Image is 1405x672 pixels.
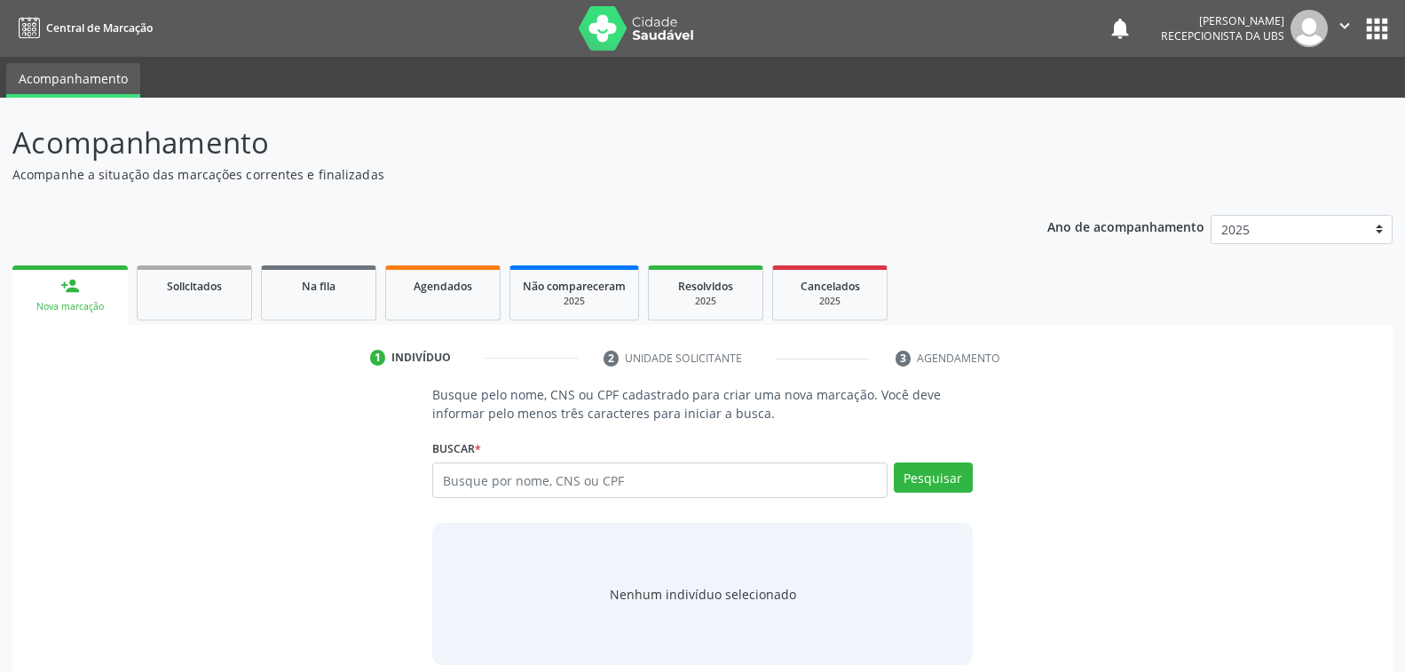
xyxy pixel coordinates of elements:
span: Resolvidos [678,279,733,294]
span: Não compareceram [523,279,626,294]
input: Busque por nome, CNS ou CPF [432,462,887,498]
button: notifications [1108,16,1133,41]
button: apps [1362,13,1393,44]
a: Central de Marcação [12,13,153,43]
button:  [1328,10,1362,47]
label: Buscar [432,435,481,462]
p: Acompanhamento [12,121,979,165]
span: Solicitados [167,279,222,294]
button: Pesquisar [894,462,973,493]
p: Ano de acompanhamento [1047,215,1204,237]
span: Na fila [302,279,335,294]
img: img [1291,10,1328,47]
div: Nenhum indivíduo selecionado [610,585,796,604]
span: Central de Marcação [46,20,153,36]
p: Busque pelo nome, CNS ou CPF cadastrado para criar uma nova marcação. Você deve informar pelo men... [432,385,972,423]
div: Indivíduo [391,350,451,366]
div: Nova marcação [25,300,115,313]
div: person_add [60,276,80,296]
div: [PERSON_NAME] [1161,13,1284,28]
span: Agendados [414,279,472,294]
div: 2025 [523,295,626,308]
i:  [1335,16,1354,36]
p: Acompanhe a situação das marcações correntes e finalizadas [12,165,979,184]
div: 2025 [785,295,874,308]
a: Acompanhamento [6,63,140,98]
span: Recepcionista da UBS [1161,28,1284,43]
div: 2025 [661,295,750,308]
div: 1 [370,350,386,366]
span: Cancelados [801,279,860,294]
